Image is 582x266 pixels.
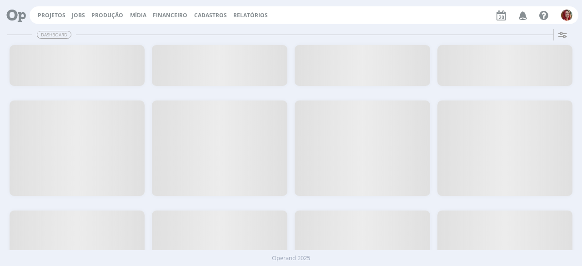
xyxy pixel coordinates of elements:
[127,12,149,19] button: Mídia
[35,12,68,19] button: Projetos
[91,11,123,19] a: Produção
[89,12,126,19] button: Produção
[38,11,65,19] a: Projetos
[194,11,227,19] span: Cadastros
[153,11,187,19] a: Financeiro
[561,7,573,23] button: G
[37,31,71,39] span: Dashboard
[561,10,572,21] img: G
[233,11,268,19] a: Relatórios
[130,11,146,19] a: Mídia
[150,12,190,19] button: Financeiro
[69,12,88,19] button: Jobs
[72,11,85,19] a: Jobs
[231,12,271,19] button: Relatórios
[191,12,230,19] button: Cadastros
